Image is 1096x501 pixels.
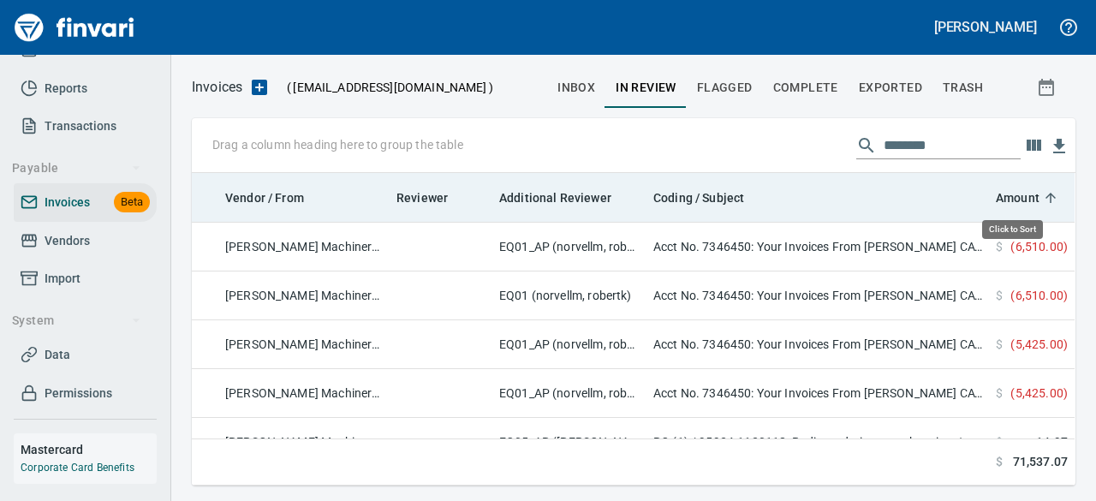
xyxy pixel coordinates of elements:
[646,320,989,369] td: Acct No. 7346450: Your Invoices From [PERSON_NAME] CAT are Attached
[192,77,242,98] p: Invoices
[45,116,116,137] span: Transactions
[218,418,390,467] td: [PERSON_NAME] Machinery Co (1-10794)
[5,305,148,337] button: System
[396,188,470,208] span: Reviewer
[616,77,676,98] span: In Review
[557,77,595,98] span: inbox
[114,193,150,212] span: Beta
[996,336,1003,353] span: $
[14,222,157,260] a: Vendors
[1021,133,1046,158] button: Choose columns to display
[277,79,493,96] p: ( )
[1036,433,1068,450] span: 14.97
[396,188,448,208] span: Reviewer
[14,107,157,146] a: Transactions
[646,369,989,418] td: Acct No. 7346450: Your Invoices From [PERSON_NAME] CAT are Attached
[14,259,157,298] a: Import
[499,188,611,208] span: Additional Reviewer
[943,77,983,98] span: trash
[12,158,141,179] span: Payable
[996,385,1003,402] span: $
[492,320,646,369] td: EQ01_AP (norvellm, robertk)
[996,188,1039,208] span: Amount
[646,223,989,271] td: Acct No. 7346450: Your Invoices From [PERSON_NAME] CAT are Attached
[291,79,488,96] span: [EMAIL_ADDRESS][DOMAIN_NAME]
[934,18,1037,36] h5: [PERSON_NAME]
[218,271,390,320] td: [PERSON_NAME] Machinery Co (1-10794)
[996,433,1003,450] span: $
[14,69,157,108] a: Reports
[653,188,744,208] span: Coding / Subject
[996,453,1003,471] span: $
[499,188,634,208] span: Additional Reviewer
[996,287,1003,304] span: $
[646,271,989,320] td: Acct No. 7346450: Your Invoices From [PERSON_NAME] CAT are Attached
[1010,238,1068,255] span: ( 6,510.00 )
[996,188,1062,208] span: Amount
[192,77,242,98] nav: breadcrumb
[225,188,304,208] span: Vendor / From
[14,183,157,222] a: InvoicesBeta
[996,238,1003,255] span: $
[930,14,1041,40] button: [PERSON_NAME]
[859,77,922,98] span: Exported
[773,77,838,98] span: Complete
[218,223,390,271] td: [PERSON_NAME] Machinery Co (1-10794)
[1021,72,1075,103] button: Show invoices within a particular date range
[242,77,277,98] button: Upload an Invoice
[212,136,463,153] p: Drag a column heading here to group the table
[45,383,112,404] span: Permissions
[5,152,148,184] button: Payable
[1010,336,1068,353] span: ( 5,425.00 )
[21,440,157,459] h6: Mastercard
[21,462,134,474] a: Corporate Card Benefits
[1010,385,1068,402] span: ( 5,425.00 )
[646,418,989,467] td: PO (1) / 95934.1120118: Radiator drain petcock, o-rings*
[45,344,70,366] span: Data
[492,369,646,418] td: EQ01_AP (norvellm, robertk)
[14,374,157,413] a: Permissions
[14,336,157,374] a: Data
[45,192,90,213] span: Invoices
[1013,453,1068,471] span: 71,537.07
[45,230,90,252] span: Vendors
[225,188,326,208] span: Vendor / From
[218,320,390,369] td: [PERSON_NAME] Machinery Co (1-10794)
[1046,134,1072,159] button: Download Table
[218,369,390,418] td: [PERSON_NAME] Machinery Co (1-10794)
[45,268,80,289] span: Import
[653,188,766,208] span: Coding / Subject
[1010,287,1068,304] span: ( 6,510.00 )
[45,78,87,99] span: Reports
[697,77,753,98] span: Flagged
[10,7,139,48] img: Finvari
[492,418,646,467] td: EQ05_AP ([PERSON_NAME], [PERSON_NAME], [PERSON_NAME])
[492,271,646,320] td: EQ01 (norvellm, robertk)
[492,223,646,271] td: EQ01_AP (norvellm, robertk)
[12,310,141,331] span: System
